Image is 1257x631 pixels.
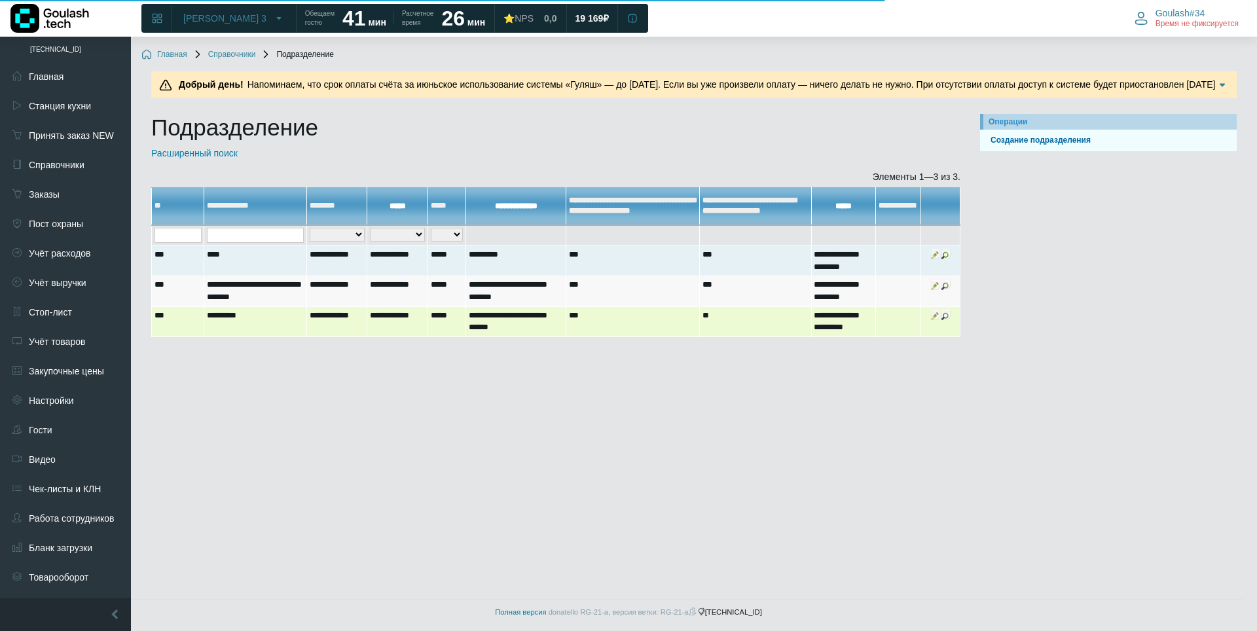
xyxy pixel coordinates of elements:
[1156,7,1205,19] span: Goulash#34
[175,79,1215,103] span: Напоминаем, что срок оплаты счёта за июньское использование системы «Гуляш» — до [DATE]. Если вы ...
[342,7,366,30] strong: 41
[544,12,556,24] span: 0,0
[151,114,960,141] h1: Подразделение
[305,9,335,27] span: Обещаем гостю
[297,7,493,30] a: Обещаем гостю 41 мин Расчетное время 26 мин
[515,13,534,24] span: NPS
[495,608,546,616] a: Полная версия
[1216,79,1229,92] img: Подробнее
[179,79,244,90] b: Добрый день!
[575,12,604,24] span: 19 169
[151,170,960,184] div: Элементы 1—3 из 3.
[603,12,609,24] span: ₽
[1127,5,1247,32] button: Goulash#34 Время не фиксируется
[175,8,292,29] button: [PERSON_NAME] 3
[159,79,172,92] img: Предупреждение
[402,9,433,27] span: Расчетное время
[369,17,386,27] span: мин
[496,7,564,30] a: ⭐NPS 0,0
[261,50,333,60] span: Подразделение
[467,17,485,27] span: мин
[13,600,1244,624] footer: [TECHNICAL_ID]
[151,148,238,158] a: Расширенный поиск
[192,50,256,60] a: Справочники
[985,134,1231,147] a: Создание подразделения
[549,608,698,616] span: donatello RG-21-a, версия ветки: RG-21-a
[441,7,465,30] strong: 26
[10,4,89,33] img: Логотип компании Goulash.tech
[989,116,1231,128] div: Операции
[1156,19,1239,29] span: Время не фиксируется
[503,12,534,24] div: ⭐
[183,12,266,24] span: [PERSON_NAME] 3
[568,7,617,30] a: 19 169 ₽
[141,50,187,60] a: Главная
